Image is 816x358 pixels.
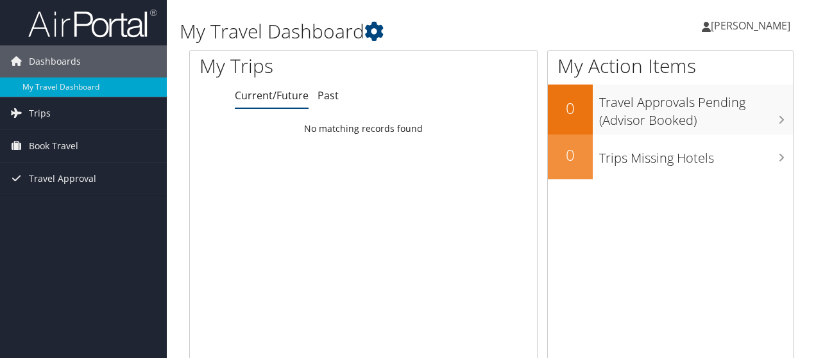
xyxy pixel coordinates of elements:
[548,134,793,179] a: 0Trips Missing Hotels
[235,88,309,102] a: Current/Future
[180,18,595,45] h1: My Travel Dashboard
[29,97,51,129] span: Trips
[548,53,793,79] h1: My Action Items
[29,130,78,162] span: Book Travel
[711,19,790,33] span: [PERSON_NAME]
[548,85,793,134] a: 0Travel Approvals Pending (Advisor Booked)
[28,8,157,38] img: airportal-logo.png
[548,97,593,119] h2: 0
[599,143,793,167] h3: Trips Missing Hotels
[29,163,96,195] span: Travel Approval
[190,117,537,140] td: No matching records found
[599,87,793,129] h3: Travel Approvals Pending (Advisor Booked)
[548,144,593,166] h2: 0
[702,6,803,45] a: [PERSON_NAME]
[29,45,81,77] span: Dashboards
[200,53,383,79] h1: My Trips
[318,88,339,102] a: Past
